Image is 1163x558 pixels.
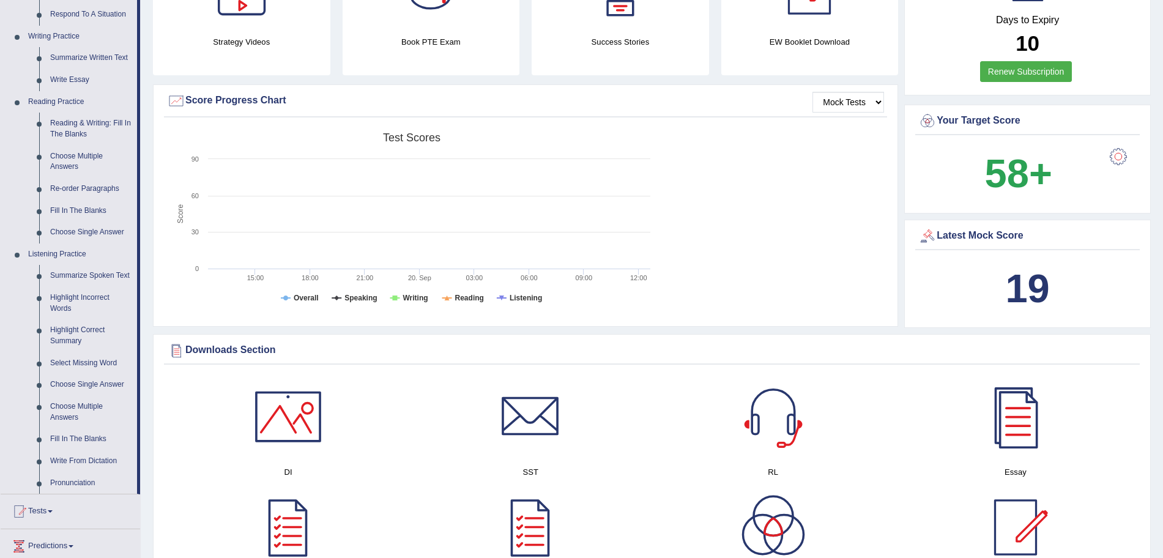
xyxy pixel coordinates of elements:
div: Your Target Score [918,112,1137,130]
h4: Essay [901,466,1131,478]
h4: Book PTE Exam [343,35,520,48]
text: 12:00 [630,274,647,281]
tspan: Writing [403,294,428,302]
text: 06:00 [521,274,538,281]
a: Writing Practice [23,26,137,48]
a: Tests [1,494,140,525]
text: 0 [195,265,199,272]
text: 60 [191,192,199,199]
div: Score Progress Chart [167,92,884,110]
h4: RL [658,466,888,478]
a: Fill In The Blanks [45,200,137,222]
text: 90 [191,155,199,163]
a: Choose Multiple Answers [45,396,137,428]
a: Fill In The Blanks [45,428,137,450]
a: Choose Multiple Answers [45,146,137,178]
a: Respond To A Situation [45,4,137,26]
a: Highlight Incorrect Words [45,287,137,319]
text: 09:00 [576,274,593,281]
a: Pronunciation [45,472,137,494]
div: Latest Mock Score [918,227,1137,245]
b: 10 [1016,31,1039,55]
b: 19 [1005,266,1049,311]
a: Summarize Spoken Text [45,265,137,287]
tspan: Speaking [344,294,377,302]
text: 21:00 [357,274,374,281]
a: Reading Practice [23,91,137,113]
h4: Success Stories [532,35,709,48]
a: Select Missing Word [45,352,137,374]
text: 03:00 [466,274,483,281]
a: Write From Dictation [45,450,137,472]
a: Summarize Written Text [45,47,137,69]
a: Re-order Paragraphs [45,178,137,200]
div: Downloads Section [167,341,1137,360]
h4: EW Booklet Download [721,35,899,48]
a: Write Essay [45,69,137,91]
h4: Strategy Videos [153,35,330,48]
tspan: Overall [294,294,319,302]
tspan: Listening [510,294,542,302]
tspan: 20. Sep [408,274,431,281]
a: Reading & Writing: Fill In The Blanks [45,113,137,145]
tspan: Score [176,204,185,224]
a: Choose Single Answer [45,221,137,244]
h4: DI [173,466,403,478]
h4: Days to Expiry [918,15,1137,26]
text: 30 [191,228,199,236]
a: Highlight Correct Summary [45,319,137,352]
text: 18:00 [302,274,319,281]
tspan: Test scores [383,132,440,144]
a: Listening Practice [23,244,137,266]
text: 15:00 [247,274,264,281]
h4: SST [415,466,645,478]
tspan: Reading [455,294,484,302]
a: Renew Subscription [980,61,1072,82]
a: Choose Single Answer [45,374,137,396]
b: 58+ [985,151,1052,196]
